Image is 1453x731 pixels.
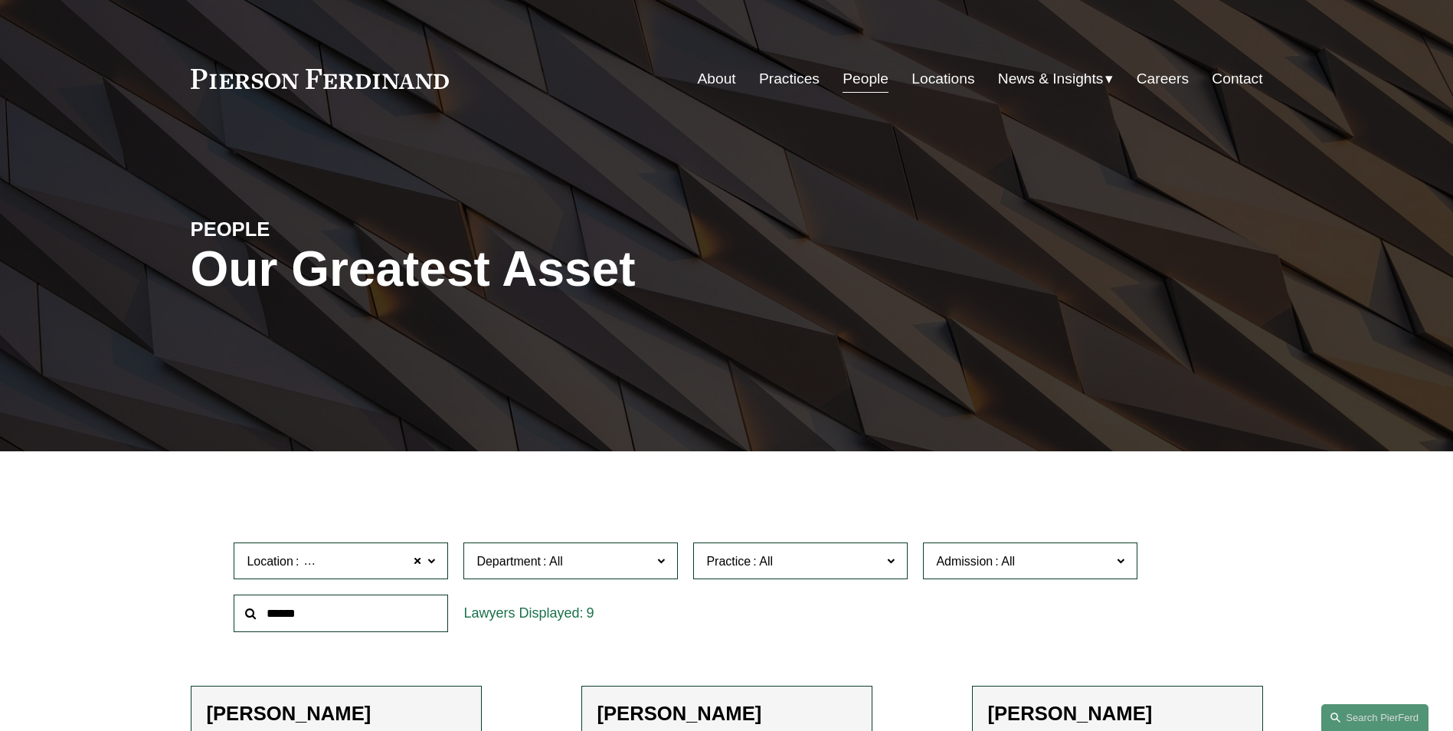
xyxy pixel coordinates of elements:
[247,555,293,568] span: Location
[706,555,751,568] span: Practice
[586,605,594,621] span: 9
[998,66,1104,93] span: News & Insights
[698,64,736,93] a: About
[207,702,466,726] h2: [PERSON_NAME]
[1321,704,1428,731] a: Search this site
[759,64,820,93] a: Practices
[843,64,888,93] a: People
[998,64,1114,93] a: folder dropdown
[191,217,459,241] h4: PEOPLE
[988,702,1247,726] h2: [PERSON_NAME]
[1137,64,1189,93] a: Careers
[597,702,856,726] h2: [PERSON_NAME]
[1212,64,1262,93] a: Contact
[301,552,429,572] span: [GEOGRAPHIC_DATA]
[191,241,905,297] h1: Our Greatest Asset
[936,555,993,568] span: Admission
[476,555,541,568] span: Department
[911,64,974,93] a: Locations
